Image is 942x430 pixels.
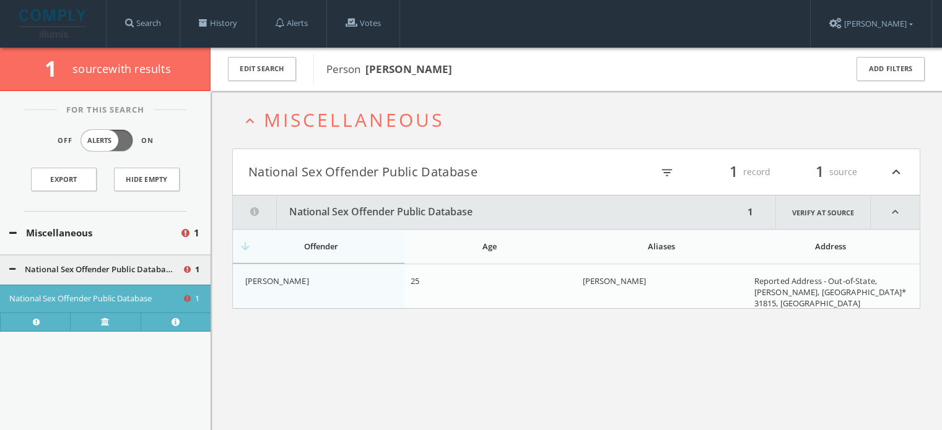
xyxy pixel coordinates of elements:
a: Export [31,168,97,191]
span: Off [58,135,72,146]
div: Offender [245,241,397,252]
button: Hide Empty [114,168,180,191]
b: [PERSON_NAME] [365,62,452,76]
button: National Sex Offender Public Database [9,264,182,276]
div: Aliases [583,241,741,252]
span: 1 [724,161,743,183]
i: expand_less [888,161,904,183]
span: Person [326,62,452,76]
div: record [696,161,770,183]
span: 25 [411,275,419,286]
div: 1 [744,196,757,229]
span: Miscellaneous [264,107,444,132]
img: illumis [19,9,89,38]
button: National Sex Offender Public Database [248,161,577,183]
span: 1 [45,54,68,83]
span: For This Search [57,104,154,116]
button: Miscellaneous [9,226,180,240]
span: On [141,135,154,146]
button: Add Filters [857,57,925,81]
i: arrow_downward [239,240,251,252]
span: source with results [72,61,171,76]
div: Age [411,241,569,252]
span: Reported Address - Out-of-State, [PERSON_NAME], [GEOGRAPHIC_DATA]* 31815, [GEOGRAPHIC_DATA] [754,275,906,309]
div: grid [233,264,920,308]
a: Verify at source [70,312,140,331]
i: filter_list [660,166,674,179]
div: source [783,161,857,183]
div: Address [754,241,907,252]
button: Edit Search [228,57,296,81]
span: 1 [194,226,199,240]
span: 1 [810,161,829,183]
i: expand_less [871,196,920,229]
a: Verify at source [775,196,871,229]
button: National Sex Offender Public Database [233,196,744,229]
span: 1 [195,293,199,305]
span: 1 [195,264,199,276]
button: expand_lessMiscellaneous [242,110,920,130]
span: [PERSON_NAME] [583,275,647,286]
i: expand_less [242,113,258,129]
span: [PERSON_NAME] [245,275,309,286]
button: National Sex Offender Public Database [9,293,182,305]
